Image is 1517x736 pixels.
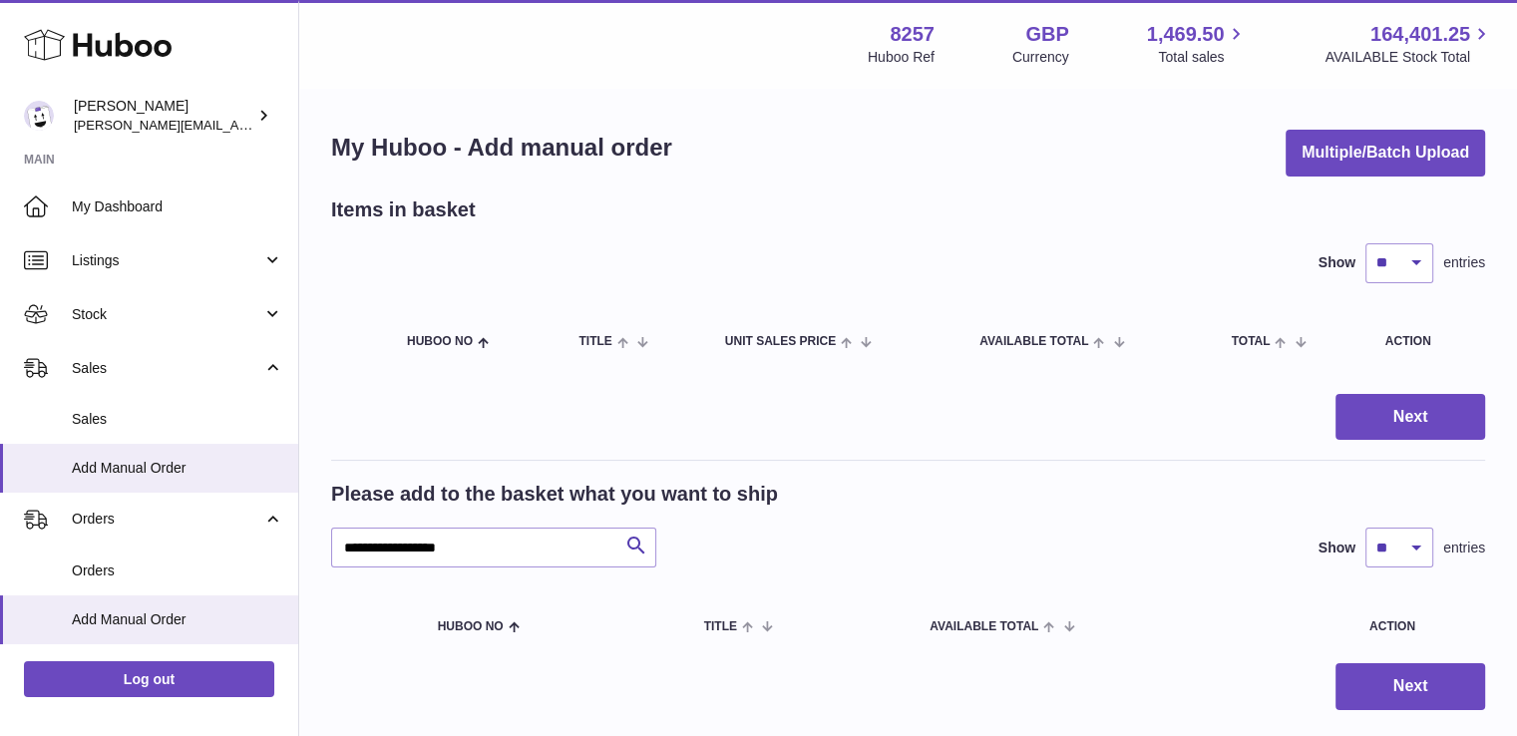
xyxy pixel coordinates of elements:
[1232,335,1271,348] span: Total
[1012,48,1069,67] div: Currency
[1325,21,1493,67] a: 164,401.25 AVAILABLE Stock Total
[1147,21,1225,48] span: 1,469.50
[72,510,262,529] span: Orders
[1300,597,1485,653] th: Action
[930,620,1038,633] span: AVAILABLE Total
[72,359,262,378] span: Sales
[72,610,283,629] span: Add Manual Order
[438,620,504,633] span: Huboo no
[1335,394,1485,441] button: Next
[979,335,1088,348] span: AVAILABLE Total
[24,101,54,131] img: Mohsin@planlabsolutions.com
[1158,48,1247,67] span: Total sales
[1319,539,1355,557] label: Show
[74,117,400,133] span: [PERSON_NAME][EMAIL_ADDRESS][DOMAIN_NAME]
[1335,663,1485,710] button: Next
[72,251,262,270] span: Listings
[1443,539,1485,557] span: entries
[72,410,283,429] span: Sales
[407,335,473,348] span: Huboo no
[1370,21,1470,48] span: 164,401.25
[1385,335,1465,348] div: Action
[868,48,935,67] div: Huboo Ref
[74,97,253,135] div: [PERSON_NAME]
[1443,253,1485,272] span: entries
[331,481,778,508] h2: Please add to the basket what you want to ship
[1025,21,1068,48] strong: GBP
[1325,48,1493,67] span: AVAILABLE Stock Total
[72,459,283,478] span: Add Manual Order
[1286,130,1485,177] button: Multiple/Batch Upload
[72,197,283,216] span: My Dashboard
[331,132,672,164] h1: My Huboo - Add manual order
[1319,253,1355,272] label: Show
[72,561,283,580] span: Orders
[725,335,836,348] span: Unit Sales Price
[890,21,935,48] strong: 8257
[578,335,611,348] span: Title
[72,305,262,324] span: Stock
[331,196,476,223] h2: Items in basket
[704,620,737,633] span: Title
[24,661,274,697] a: Log out
[1147,21,1248,67] a: 1,469.50 Total sales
